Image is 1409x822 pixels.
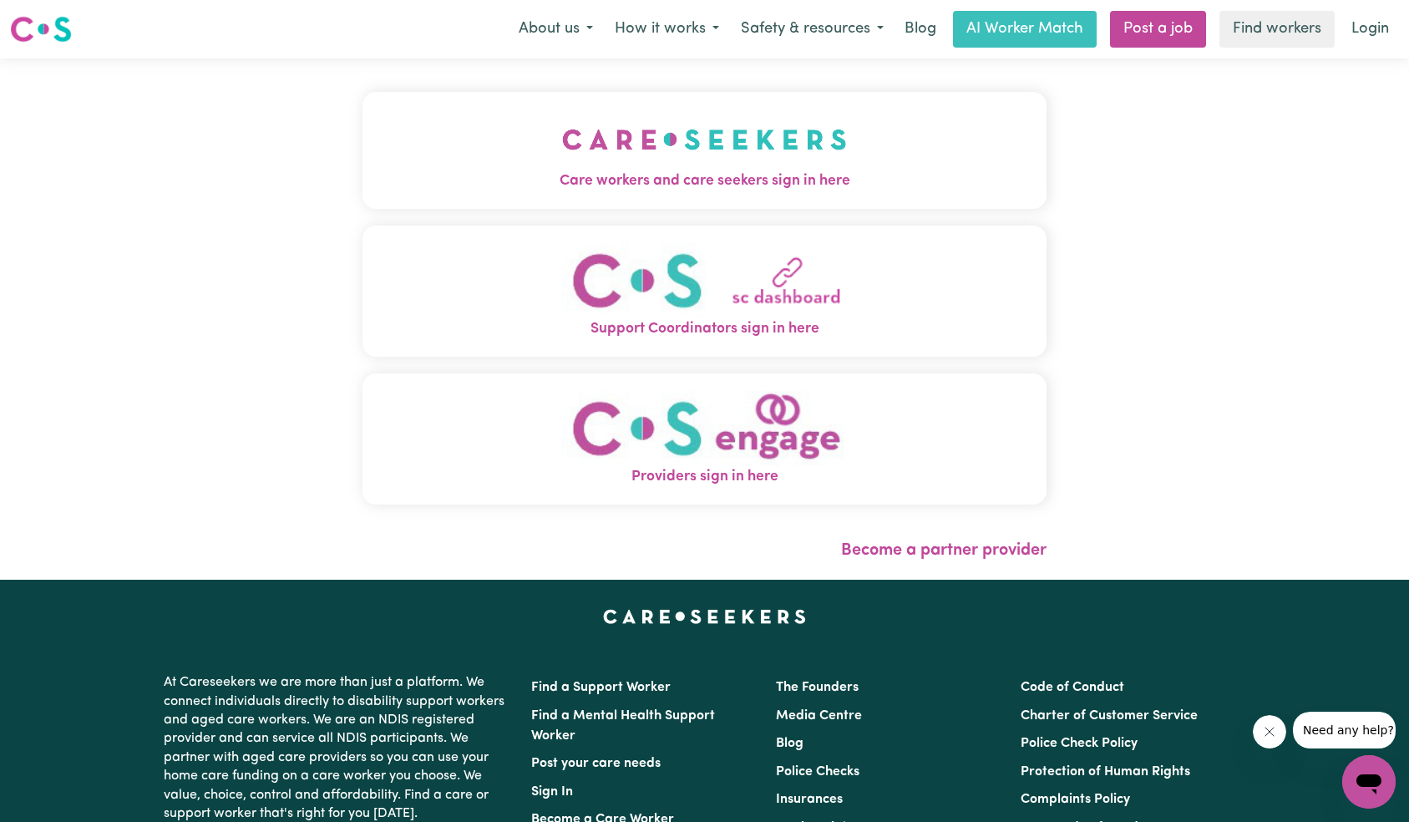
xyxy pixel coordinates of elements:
[841,542,1047,559] a: Become a partner provider
[531,785,573,799] a: Sign In
[1021,709,1198,723] a: Charter of Customer Service
[776,793,843,806] a: Insurances
[362,318,1047,340] span: Support Coordinators sign in here
[895,11,946,48] a: Blog
[1342,755,1396,809] iframe: Button to launch messaging window
[508,12,604,47] button: About us
[531,709,715,743] a: Find a Mental Health Support Worker
[1021,681,1124,694] a: Code of Conduct
[1110,11,1206,48] a: Post a job
[10,10,72,48] a: Careseekers logo
[1219,11,1335,48] a: Find workers
[1253,715,1286,748] iframe: Close message
[10,14,72,44] img: Careseekers logo
[776,709,862,723] a: Media Centre
[776,765,859,779] a: Police Checks
[776,681,859,694] a: The Founders
[1021,793,1130,806] a: Complaints Policy
[953,11,1097,48] a: AI Worker Match
[604,12,730,47] button: How it works
[362,466,1047,488] span: Providers sign in here
[603,610,806,623] a: Careseekers home page
[730,12,895,47] button: Safety & resources
[1021,765,1190,779] a: Protection of Human Rights
[1341,11,1399,48] a: Login
[362,92,1047,209] button: Care workers and care seekers sign in here
[362,170,1047,192] span: Care workers and care seekers sign in here
[531,681,671,694] a: Find a Support Worker
[362,373,1047,505] button: Providers sign in here
[362,226,1047,357] button: Support Coordinators sign in here
[531,757,661,770] a: Post your care needs
[776,737,803,750] a: Blog
[1021,737,1138,750] a: Police Check Policy
[1293,712,1396,748] iframe: Message from company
